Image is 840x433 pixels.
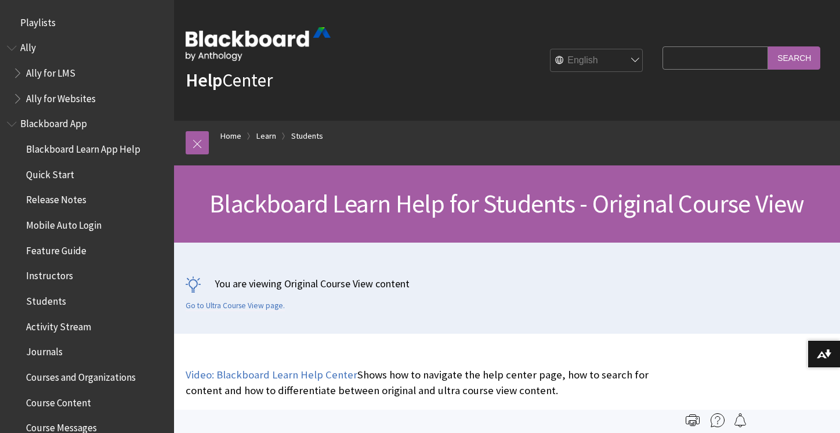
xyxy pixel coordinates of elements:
[186,276,828,291] p: You are viewing Original Course View content
[26,139,140,155] span: Blackboard Learn App Help
[7,13,167,33] nav: Book outline for Playlists
[686,413,700,427] img: Print
[20,13,56,28] span: Playlists
[186,68,222,92] strong: Help
[768,46,820,69] input: Search
[711,413,725,427] img: More help
[20,114,87,130] span: Blackboard App
[26,393,91,409] span: Course Content
[26,215,102,231] span: Mobile Auto Login
[186,301,285,311] a: Go to Ultra Course View page.
[26,89,96,104] span: Ally for Websites
[186,368,357,382] a: Video: Blackboard Learn Help Center
[26,266,73,282] span: Instructors
[26,367,136,383] span: Courses and Organizations
[26,317,91,333] span: Activity Stream
[551,49,643,73] select: Site Language Selector
[733,413,747,427] img: Follow this page
[291,129,323,143] a: Students
[220,129,241,143] a: Home
[26,63,75,79] span: Ally for LMS
[186,68,273,92] a: HelpCenter
[26,342,63,358] span: Journals
[20,38,36,54] span: Ally
[7,38,167,109] nav: Book outline for Anthology Ally Help
[26,241,86,257] span: Feature Guide
[186,27,331,61] img: Blackboard by Anthology
[256,129,276,143] a: Learn
[26,190,86,206] span: Release Notes
[26,165,74,181] span: Quick Start
[186,367,657,398] p: Shows how to navigate the help center page, how to search for content and how to differentiate be...
[209,187,804,219] span: Blackboard Learn Help for Students - Original Course View
[26,291,66,307] span: Students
